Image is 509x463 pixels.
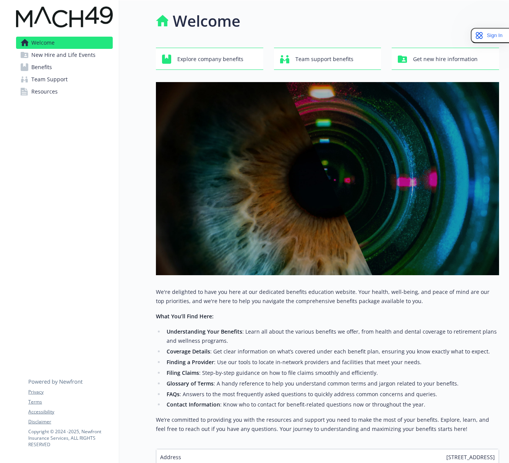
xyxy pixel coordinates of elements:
[28,398,112,405] a: Terms
[16,73,113,86] a: Team Support
[164,368,499,377] li: : Step-by-step guidance on how to file claims smoothly and efficiently.
[413,52,478,66] span: Get new hire information
[16,61,113,73] a: Benefits
[28,408,112,415] a: Accessibility
[28,389,112,395] a: Privacy
[295,52,353,66] span: Team support benefits
[28,418,112,425] a: Disclaimer
[173,10,240,32] h1: Welcome
[177,52,243,66] span: Explore company benefits
[167,401,220,408] strong: Contact Information
[31,86,58,98] span: Resources
[167,328,242,335] strong: Understanding Your Benefits
[446,453,495,461] span: [STREET_ADDRESS]
[164,358,499,367] li: : Use our tools to locate in-network providers and facilities that meet your needs.
[160,453,181,461] span: Address
[28,428,112,448] p: Copyright © 2024 - 2025 , Newfront Insurance Services, ALL RIGHTS RESERVED
[164,390,499,399] li: : Answers to the most frequently asked questions to quickly address common concerns and queries.
[164,379,499,388] li: : A handy reference to help you understand common terms and jargon related to your benefits.
[16,86,113,98] a: Resources
[156,48,263,70] button: Explore company benefits
[31,37,55,49] span: Welcome
[392,48,499,70] button: Get new hire information
[164,400,499,409] li: : Know who to contact for benefit-related questions now or throughout the year.
[31,61,52,73] span: Benefits
[156,313,214,320] strong: What You’ll Find Here:
[167,358,214,366] strong: Finding a Provider
[164,347,499,356] li: : Get clear information on what’s covered under each benefit plan, ensuring you know exactly what...
[167,390,180,398] strong: FAQs
[31,49,96,61] span: New Hire and Life Events
[274,48,381,70] button: Team support benefits
[156,287,499,306] p: We're delighted to have you here at our dedicated benefits education website. Your health, well-b...
[156,82,499,275] img: overview page banner
[164,327,499,345] li: : Learn all about the various benefits we offer, from health and dental coverage to retirement pl...
[167,369,199,376] strong: Filing Claims
[167,348,210,355] strong: Coverage Details
[16,37,113,49] a: Welcome
[167,380,214,387] strong: Glossary of Terms
[31,73,68,86] span: Team Support
[16,49,113,61] a: New Hire and Life Events
[156,415,499,434] p: We’re committed to providing you with the resources and support you need to make the most of your...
